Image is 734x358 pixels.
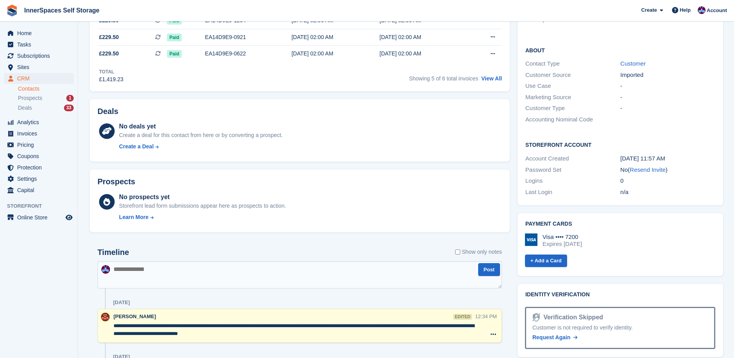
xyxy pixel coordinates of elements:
div: No [621,166,716,175]
div: Expires [DATE] [543,240,582,248]
div: Use Case [525,82,621,91]
div: Imported [621,71,716,80]
div: 1 [66,95,74,102]
a: menu [4,212,74,223]
div: n/a [621,188,716,197]
div: No prospects yet [119,192,286,202]
a: menu [4,162,74,173]
span: Showing 5 of 6 total invoices [409,75,478,82]
span: Paid [167,34,181,41]
div: 0 [621,176,716,185]
a: Preview store [64,213,74,222]
h2: About [525,46,715,54]
div: Customer Source [525,71,621,80]
h2: Deals [98,107,118,116]
a: Prospects 1 [18,94,74,102]
a: Request Again [532,333,578,342]
span: Deals [18,104,32,112]
div: [DATE] 02:00 AM [291,33,379,41]
img: Paul Allo [698,6,706,14]
div: [DATE] 02:00 AM [379,50,468,58]
div: Visa •••• 7200 [543,233,582,240]
span: Sites [17,62,64,73]
span: [PERSON_NAME] [113,313,156,319]
a: menu [4,117,74,128]
span: Pricing [17,139,64,150]
img: stora-icon-8386f47178a22dfd0bd8f6a31ec36ba5ce8667c1dd55bd0f319d3a0aa187defe.svg [6,5,18,16]
input: Show only notes [455,248,460,256]
span: Settings [17,173,64,184]
div: - [621,104,716,113]
div: - [621,93,716,102]
h2: Identity verification [525,292,715,298]
span: Protection [17,162,64,173]
img: Visa Logo [525,233,537,246]
img: Paul Allo [101,265,110,274]
a: Contacts [18,85,74,93]
a: menu [4,139,74,150]
div: Password Set [525,166,621,175]
div: Logins [525,176,621,185]
a: menu [4,62,74,73]
a: Resend Invite [630,166,666,173]
a: menu [4,128,74,139]
div: Contact Type [525,59,621,68]
div: Last Login [525,188,621,197]
div: [DATE] 02:00 AM [291,50,379,58]
a: InnerSpaces Self Storage [21,4,103,17]
a: Deals 33 [18,104,74,112]
span: Request Again [532,334,571,340]
div: EA14D9E9-0622 [205,50,292,58]
span: Coupons [17,151,64,162]
div: [DATE] 02:00 AM [379,33,468,41]
span: Storefront [7,202,78,210]
h2: Timeline [98,248,129,257]
span: ( ) [628,166,668,173]
a: menu [4,185,74,196]
div: Learn More [119,213,148,221]
div: 33 [64,105,74,111]
a: Create a Deal [119,142,282,151]
span: Prospects [18,94,42,102]
div: Accounting Nominal Code [525,115,621,124]
a: menu [4,151,74,162]
span: Paid [167,50,181,58]
a: View All [481,75,502,82]
span: Subscriptions [17,50,64,61]
div: - [621,82,716,91]
div: edited [453,314,472,320]
span: Help [680,6,691,14]
div: Account Created [525,154,621,163]
div: £1,419.23 [99,75,123,84]
div: Create a Deal [119,142,154,151]
img: Identity Verification Ready [532,313,540,322]
div: Total [99,68,123,75]
div: Storefront lead form submissions appear here as prospects to action. [119,202,286,210]
div: Marketing Source [525,93,621,102]
a: menu [4,173,74,184]
a: menu [4,39,74,50]
span: Create [641,6,657,14]
h2: Payment cards [525,221,715,227]
span: Account [707,7,727,14]
a: Customer [621,60,646,67]
span: £229.50 [99,33,119,41]
div: EA14D9E9-0921 [205,33,292,41]
a: + Add a Card [525,255,567,267]
span: Tasks [17,39,64,50]
span: Home [17,28,64,39]
span: Analytics [17,117,64,128]
div: Customer Type [525,104,621,113]
img: Abby Tilley [101,313,110,321]
span: Online Store [17,212,64,223]
button: Post [478,263,500,276]
a: menu [4,28,74,39]
h2: Storefront Account [525,141,715,148]
a: menu [4,73,74,84]
a: Learn More [119,213,286,221]
span: CRM [17,73,64,84]
span: Capital [17,185,64,196]
div: Customer is not required to verify identity. [532,324,708,332]
div: No deals yet [119,122,282,131]
div: [DATE] 11:57 AM [621,154,716,163]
